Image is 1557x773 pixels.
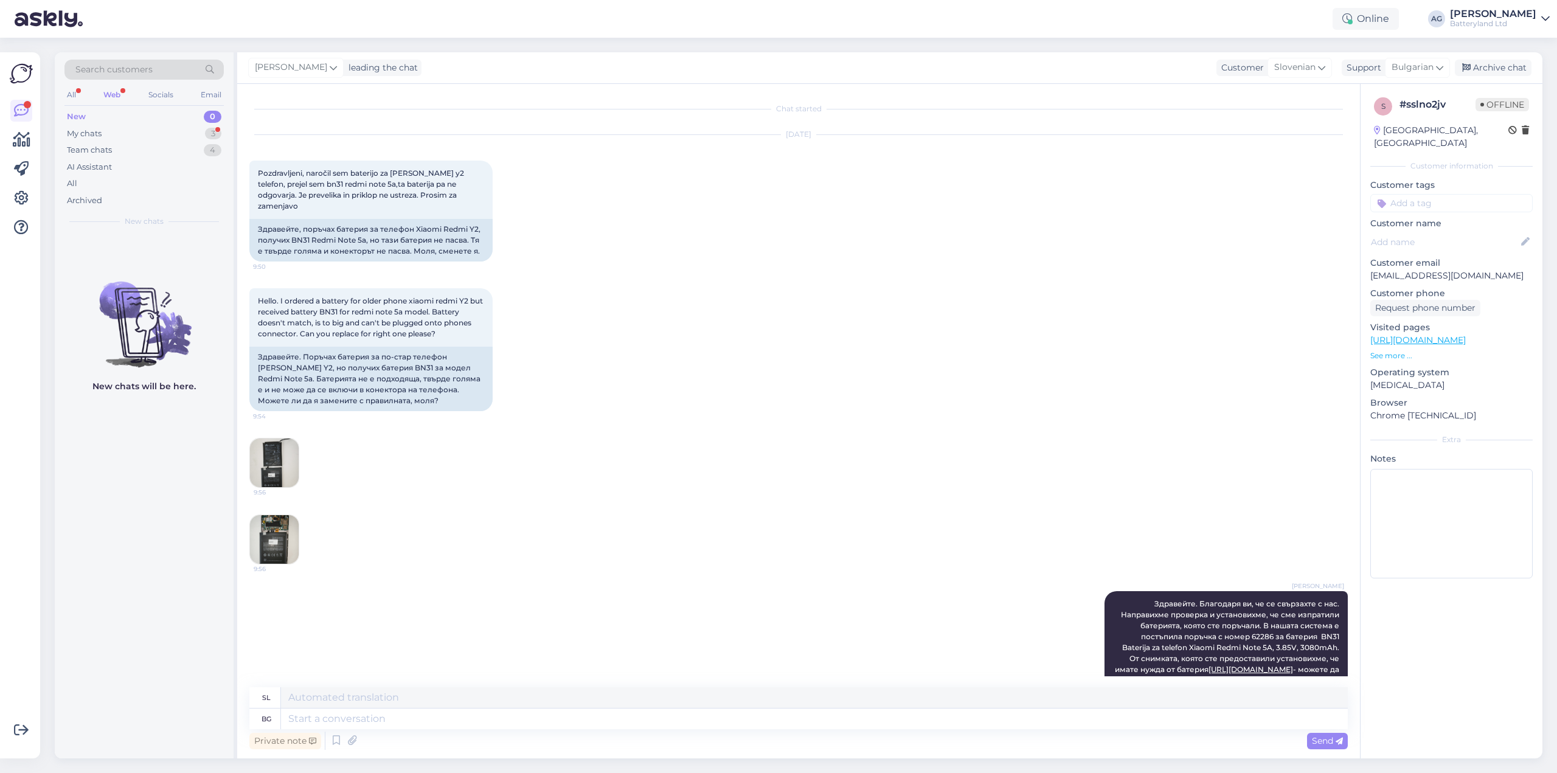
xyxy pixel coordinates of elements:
span: [PERSON_NAME] [255,61,327,74]
p: Browser [1370,397,1533,409]
div: bg [262,709,271,729]
input: Add a tag [1370,194,1533,212]
p: Customer name [1370,217,1533,230]
div: AG [1428,10,1445,27]
div: AI Assistant [67,161,112,173]
span: 9:56 [254,564,299,574]
div: Web [101,87,123,103]
input: Add name [1371,235,1519,249]
img: Attachment [250,438,299,487]
div: Team chats [67,144,112,156]
div: [PERSON_NAME] [1450,9,1536,19]
div: Socials [146,87,176,103]
p: Notes [1370,452,1533,465]
span: Offline [1476,98,1529,111]
span: Slovenian [1274,61,1316,74]
div: Extra [1370,434,1533,445]
p: Operating system [1370,366,1533,379]
a: [URL][DOMAIN_NAME] [1208,665,1293,674]
div: # sslno2jv [1399,97,1476,112]
div: 0 [204,111,221,123]
span: Hello. I ordered a battery for older phone xiaomi redmi Y2 but received battery BN31 for redmi no... [258,296,485,338]
div: Request phone number [1370,300,1480,316]
div: My chats [67,128,102,140]
span: Search customers [75,63,153,76]
div: 4 [204,144,221,156]
div: All [67,178,77,190]
div: Support [1342,61,1381,74]
span: Pozdravljeni, naročil sem baterijo za [PERSON_NAME] y2 telefon, prejel sem bn31 redmi note 5a,ta ... [258,168,466,210]
span: 9:56 [254,488,299,497]
span: Bulgarian [1392,61,1434,74]
span: Send [1312,735,1343,746]
img: Attachment [250,515,299,564]
div: sl [262,687,271,708]
span: New chats [125,216,164,227]
p: [EMAIL_ADDRESS][DOMAIN_NAME] [1370,269,1533,282]
p: See more ... [1370,350,1533,361]
a: [PERSON_NAME]Batteryland Ltd [1450,9,1550,29]
span: Здравейте. Благодаря ви, че се свързахте с нас. Направихме проверка и установихме, че сме изпрати... [1115,599,1341,696]
div: Batteryland Ltd [1450,19,1536,29]
p: [MEDICAL_DATA] [1370,379,1533,392]
div: Здравейте, поръчах батерия за телефон Xiaomi Redmi Y2, получих BN31 Redmi Note 5a, но тази батери... [249,219,493,262]
a: [URL][DOMAIN_NAME] [1370,335,1466,345]
span: 9:50 [253,262,299,271]
div: [GEOGRAPHIC_DATA], [GEOGRAPHIC_DATA] [1374,124,1508,150]
p: Customer phone [1370,287,1533,300]
div: Chat started [249,103,1348,114]
span: 9:54 [253,412,299,421]
div: Customer information [1370,161,1533,172]
div: Private note [249,733,321,749]
div: leading the chat [344,61,418,74]
div: All [64,87,78,103]
div: 3 [205,128,221,140]
span: [PERSON_NAME] [1292,581,1344,591]
p: Customer email [1370,257,1533,269]
span: s [1381,102,1385,111]
div: Archived [67,195,102,207]
div: Здравейте. Поръчах батерия за по-стар телефон [PERSON_NAME] Y2, но получих батерия BN31 за модел ... [249,347,493,411]
img: Askly Logo [10,62,33,85]
p: Customer tags [1370,179,1533,192]
div: Customer [1216,61,1264,74]
div: Online [1333,8,1399,30]
div: Archive chat [1455,60,1531,76]
img: No chats [55,260,234,369]
div: New [67,111,86,123]
p: Visited pages [1370,321,1533,334]
p: New chats will be here. [92,380,196,393]
p: Chrome [TECHNICAL_ID] [1370,409,1533,422]
div: Email [198,87,224,103]
div: [DATE] [249,129,1348,140]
